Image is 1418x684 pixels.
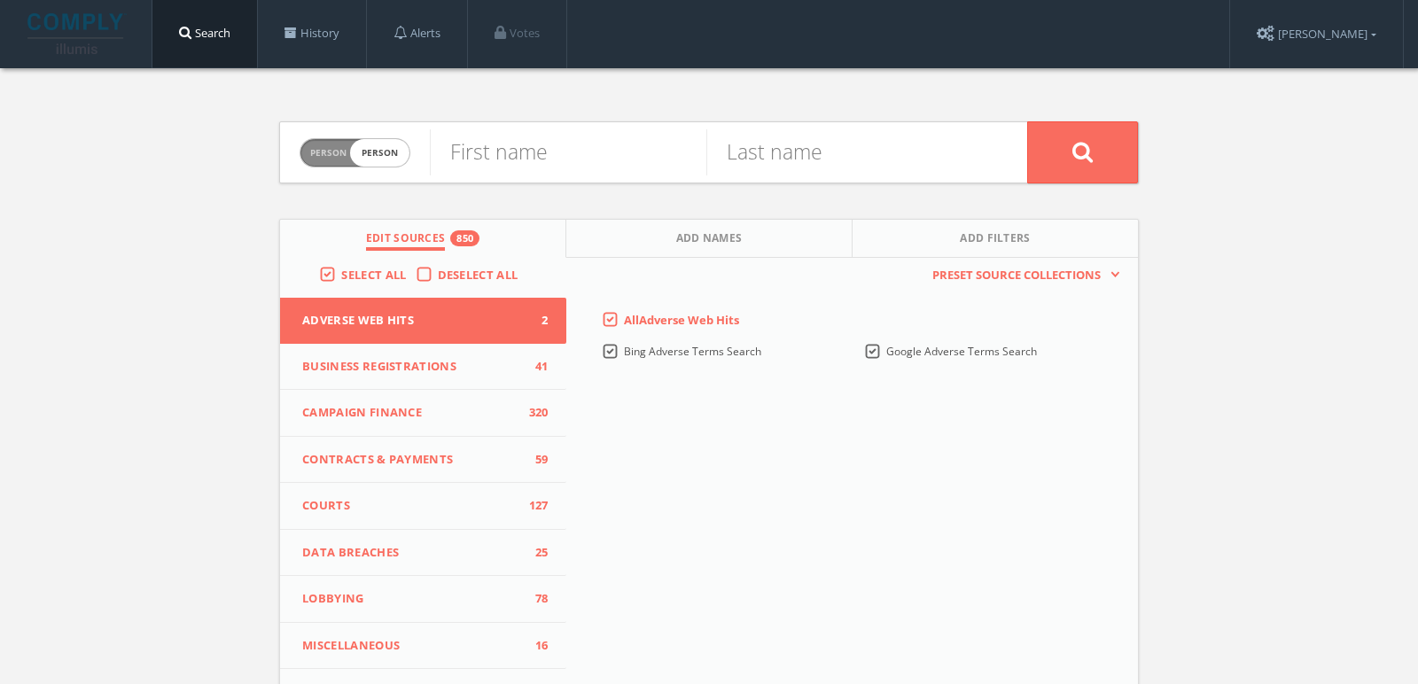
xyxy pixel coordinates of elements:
[302,358,522,376] span: Business Registrations
[302,544,522,562] span: Data Breaches
[450,230,479,246] div: 850
[676,230,743,251] span: Add Names
[566,220,853,258] button: Add Names
[923,267,1120,284] button: Preset Source Collections
[280,220,566,258] button: Edit Sources850
[310,146,347,159] span: Person
[853,220,1138,258] button: Add Filters
[624,312,739,328] span: All Adverse Web Hits
[624,344,761,359] span: Bing Adverse Terms Search
[522,637,549,655] span: 16
[960,230,1031,251] span: Add Filters
[522,312,549,330] span: 2
[522,451,549,469] span: 59
[438,267,518,283] span: Deselect All
[302,404,522,422] span: Campaign Finance
[302,312,522,330] span: Adverse Web Hits
[280,344,566,391] button: Business Registrations41
[280,576,566,623] button: Lobbying78
[350,139,409,167] span: person
[302,590,522,608] span: Lobbying
[280,530,566,577] button: Data Breaches25
[341,267,406,283] span: Select All
[923,267,1110,284] span: Preset Source Collections
[280,483,566,530] button: Courts127
[366,230,446,251] span: Edit Sources
[280,390,566,437] button: Campaign Finance320
[280,437,566,484] button: Contracts & Payments59
[280,623,566,670] button: Miscellaneous16
[302,637,522,655] span: Miscellaneous
[302,497,522,515] span: Courts
[27,13,127,54] img: illumis
[522,590,549,608] span: 78
[522,497,549,515] span: 127
[280,298,566,344] button: Adverse Web Hits2
[522,358,549,376] span: 41
[522,544,549,562] span: 25
[522,404,549,422] span: 320
[302,451,522,469] span: Contracts & Payments
[886,344,1037,359] span: Google Adverse Terms Search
